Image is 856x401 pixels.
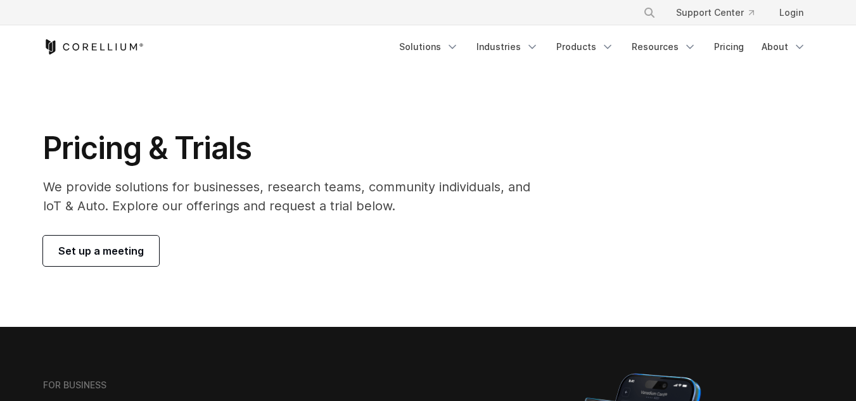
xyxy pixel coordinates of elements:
[549,35,622,58] a: Products
[666,1,764,24] a: Support Center
[469,35,546,58] a: Industries
[43,379,106,391] h6: FOR BUSINESS
[624,35,704,58] a: Resources
[43,236,159,266] a: Set up a meeting
[754,35,814,58] a: About
[43,39,144,54] a: Corellium Home
[392,35,466,58] a: Solutions
[706,35,751,58] a: Pricing
[58,243,144,258] span: Set up a meeting
[43,129,548,167] h1: Pricing & Trials
[392,35,814,58] div: Navigation Menu
[638,1,661,24] button: Search
[43,177,548,215] p: We provide solutions for businesses, research teams, community individuals, and IoT & Auto. Explo...
[769,1,814,24] a: Login
[628,1,814,24] div: Navigation Menu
